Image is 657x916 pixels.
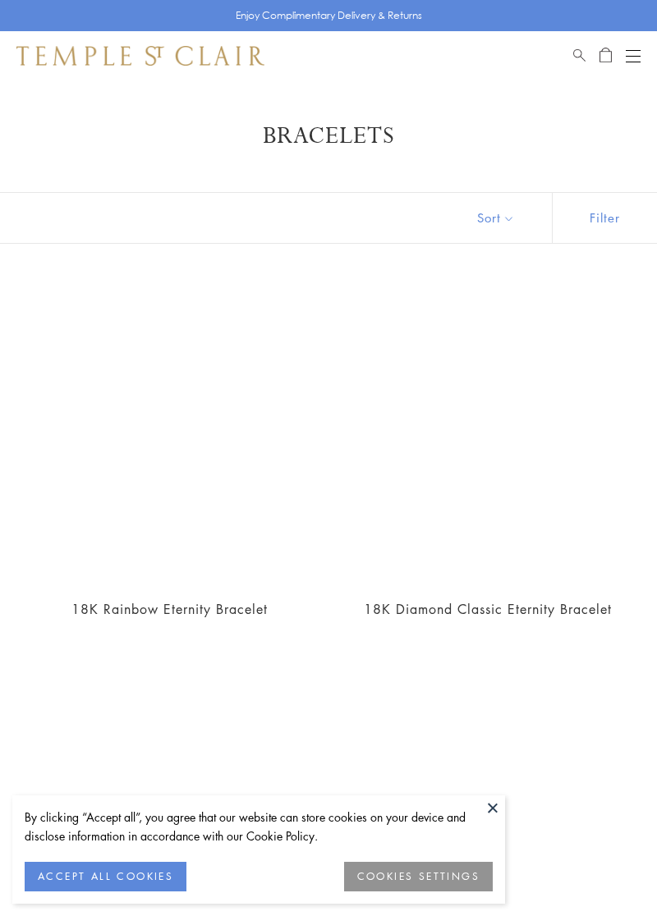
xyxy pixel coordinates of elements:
[440,193,552,243] button: Show sort by
[344,862,493,891] button: COOKIES SETTINGS
[25,808,493,845] div: By clicking “Accept all”, you agree that our website can store cookies on your device and disclos...
[16,46,264,66] img: Temple St. Clair
[600,46,612,66] a: Open Shopping Bag
[236,7,422,24] p: Enjoy Complimentary Delivery & Returns
[20,285,319,584] a: 18K Rainbow Eternity Bracelet
[626,46,641,66] button: Open navigation
[338,285,637,584] a: 18K Diamond Classic Eternity Bracelet
[552,193,657,243] button: Show filters
[41,121,616,151] h1: Bracelets
[364,600,612,618] a: 18K Diamond Classic Eternity Bracelet
[573,46,586,66] a: Search
[71,600,268,618] a: 18K Rainbow Eternity Bracelet
[25,862,186,891] button: ACCEPT ALL COOKIES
